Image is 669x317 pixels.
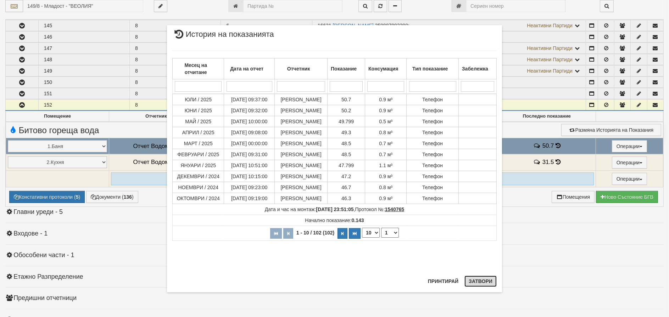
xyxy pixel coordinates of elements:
[407,105,459,116] td: Телефон
[173,160,224,171] td: ЯНУАРИ / 2025
[230,66,263,72] b: Дата на отчет
[352,217,364,223] strong: 0.143
[173,58,224,79] th: Месец на отчитане: No sort applied, activate to apply an ascending sort
[184,62,207,75] b: Месец на отчитане
[362,228,380,238] select: Брой редове на страница
[283,228,293,239] button: Предишна страница
[328,58,365,79] th: Показание: No sort applied, activate to apply an ascending sort
[407,58,459,79] th: Тип показание: No sort applied, activate to apply an ascending sort
[365,58,407,79] th: Консумация: No sort applied, activate to apply an ascending sort
[339,119,354,124] span: 49.799
[274,160,327,171] td: [PERSON_NAME]
[407,127,459,138] td: Телефон
[341,141,351,146] span: 48.5
[338,228,347,239] button: Следваща страница
[407,138,459,149] td: Телефон
[224,182,274,193] td: [DATE] 09:23:00
[274,193,327,204] td: [PERSON_NAME]
[173,193,224,204] td: ОКТОМВРИ / 2024
[331,66,357,72] b: Показание
[173,182,224,193] td: НОЕМВРИ / 2024
[407,149,459,160] td: Телефон
[224,116,274,127] td: [DATE] 10:00:00
[274,94,327,105] td: [PERSON_NAME]
[172,30,274,44] span: История на показанията
[407,160,459,171] td: Телефон
[274,127,327,138] td: [PERSON_NAME]
[270,228,282,239] button: Първа страница
[407,116,459,127] td: Телефон
[379,108,392,113] span: 0.9 м³
[224,171,274,182] td: [DATE] 10:15:00
[349,228,361,239] button: Последна страница
[173,138,224,149] td: МАРТ / 2025
[341,97,351,102] span: 50.7
[173,94,224,105] td: ЮЛИ / 2025
[274,105,327,116] td: [PERSON_NAME]
[224,160,274,171] td: [DATE] 10:51:00
[224,193,274,204] td: [DATE] 09:19:00
[341,108,351,113] span: 50.2
[407,94,459,105] td: Телефон
[379,130,392,135] span: 0.8 м³
[355,206,405,212] span: Протокол №:
[274,182,327,193] td: [PERSON_NAME]
[224,58,274,79] th: Дата на отчет: No sort applied, activate to apply an ascending sort
[173,105,224,116] td: ЮНИ / 2025
[341,196,351,201] span: 46.3
[407,193,459,204] td: Телефон
[407,171,459,182] td: Телефон
[274,58,327,79] th: Отчетник: No sort applied, activate to apply an ascending sort
[379,196,392,201] span: 0.9 м³
[385,206,405,212] tcxspan: Call 1540765 via 3CX
[316,206,353,212] strong: [DATE] 23:51:05
[458,58,496,79] th: Забележка: No sort applied, activate to apply an ascending sort
[173,127,224,138] td: АПРИЛ / 2025
[341,152,351,157] span: 48.5
[295,230,336,236] span: 1 - 10 / 102 (102)
[407,182,459,193] td: Телефон
[381,228,399,238] select: Страница номер
[379,185,392,190] span: 0.8 м³
[224,149,274,160] td: [DATE] 09:31:00
[224,105,274,116] td: [DATE] 09:32:00
[224,127,274,138] td: [DATE] 09:08:00
[379,97,392,102] span: 0.9 м³
[412,66,448,72] b: Тип показание
[462,66,488,72] b: Забележка
[274,116,327,127] td: [PERSON_NAME]
[368,66,398,72] b: Консумация
[341,130,351,135] span: 49.3
[341,174,351,179] span: 47.2
[464,276,497,287] button: Затвори
[379,174,392,179] span: 0.9 м³
[339,163,354,168] span: 47.799
[224,94,274,105] td: [DATE] 09:37:00
[379,152,392,157] span: 0.7 м³
[274,149,327,160] td: [PERSON_NAME]
[224,138,274,149] td: [DATE] 00:00:00
[379,141,392,146] span: 0.7 м³
[379,163,392,168] span: 1.1 м³
[424,276,463,287] button: Принтирай
[274,171,327,182] td: [PERSON_NAME]
[173,116,224,127] td: МАЙ / 2025
[173,171,224,182] td: ДЕКЕМВРИ / 2024
[341,185,351,190] span: 46.7
[287,66,310,72] b: Отчетник
[173,204,497,215] td: ,
[265,206,354,212] span: Дата и час на монтаж:
[305,217,364,223] span: Начално показание:
[379,119,392,124] span: 0.5 м³
[274,138,327,149] td: [PERSON_NAME]
[173,149,224,160] td: ФЕВРУАРИ / 2025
